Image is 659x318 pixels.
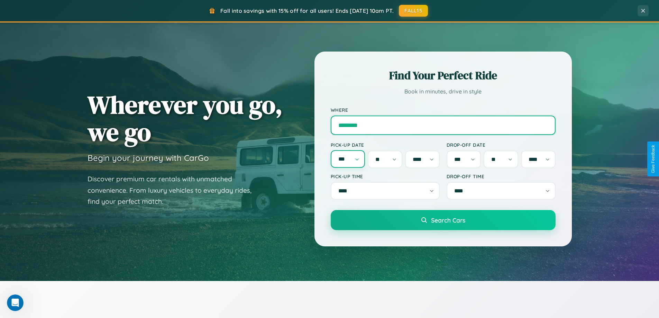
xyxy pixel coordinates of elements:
[331,142,440,148] label: Pick-up Date
[331,210,556,230] button: Search Cars
[331,87,556,97] p: Book in minutes, drive in style
[331,173,440,179] label: Pick-up Time
[88,173,260,207] p: Discover premium car rentals with unmatched convenience. From luxury vehicles to everyday rides, ...
[220,7,394,14] span: Fall into savings with 15% off for all users! Ends [DATE] 10am PT.
[7,294,24,311] iframe: Intercom live chat
[399,5,428,17] button: FALL15
[651,145,656,173] div: Give Feedback
[447,173,556,179] label: Drop-off Time
[88,91,283,146] h1: Wherever you go, we go
[331,107,556,113] label: Where
[431,216,465,224] span: Search Cars
[88,153,209,163] h3: Begin your journey with CarGo
[447,142,556,148] label: Drop-off Date
[331,68,556,83] h2: Find Your Perfect Ride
